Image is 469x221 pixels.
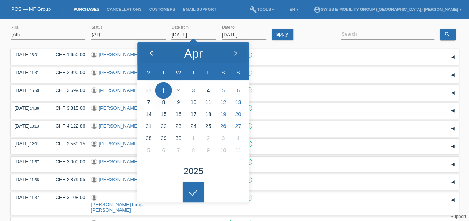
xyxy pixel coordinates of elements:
div: CHF 3'000.00 [50,159,85,164]
i: search [444,31,450,37]
div: expand/collapse [447,123,459,134]
div: CHF 2'990.00 [50,70,85,75]
a: Cancellations [103,7,145,12]
div: Apr [184,48,203,60]
i: account_circle [313,6,321,13]
span: 12:01 [29,142,39,146]
span: 11:38 [29,178,39,182]
span: 13:13 [29,124,39,128]
div: expand/collapse [447,70,459,81]
div: expand/collapse [447,52,459,63]
div: 2025 [184,167,203,176]
a: [PERSON_NAME] [99,177,139,182]
a: buildTools ▾ [246,7,278,12]
a: [PERSON_NAME] [99,123,139,129]
div: expand/collapse [447,141,459,152]
div: expand/collapse [447,177,459,188]
div: expand/collapse [447,195,459,206]
div: [DATE] [15,195,44,200]
a: [PERSON_NAME] [99,87,139,93]
a: search [440,29,456,40]
a: [PERSON_NAME] do Sacramento [99,141,173,147]
div: CHF 4'122.86 [50,123,85,129]
a: apply [272,29,293,40]
div: CHF 3'569.15 [50,141,85,147]
div: [DATE] [15,105,44,111]
a: [PERSON_NAME] [99,70,139,75]
div: [DATE] [15,159,44,164]
a: Email Support [179,7,220,12]
div: expand/collapse [447,87,459,99]
div: CHF 2'879.05 [50,177,85,182]
div: [DATE] [15,70,44,75]
a: Support [450,214,466,219]
a: [PERSON_NAME] [99,159,139,164]
div: [DATE] [15,123,44,129]
a: [PERSON_NAME] [99,105,139,111]
a: POS — MF Group [11,6,51,12]
a: EN ▾ [285,7,302,12]
a: Customers [146,7,179,12]
div: expand/collapse [447,159,459,170]
div: CHF 3'599.00 [50,87,85,93]
div: CHF 3'108.00 [50,195,85,200]
span: 16:01 [29,53,39,57]
div: [DATE] [15,141,44,147]
div: [DATE] [15,87,44,93]
div: [DATE] [15,52,44,57]
div: CHF 3'315.00 [50,105,85,111]
span: 15:50 [29,89,39,93]
a: Purchases [70,7,103,12]
div: [DATE] [15,177,44,182]
span: 14:36 [29,106,39,111]
a: [PERSON_NAME] [99,52,139,57]
a: account_circleSwiss E-Mobility Group ([GEOGRAPHIC_DATA]) [PERSON_NAME] ▾ [310,7,465,12]
a: [PERSON_NAME] Lidija [PERSON_NAME] [91,202,144,213]
div: CHF 1'650.00 [50,52,85,57]
span: 11:57 [29,160,39,164]
span: 11:31 [29,71,39,75]
span: 11:37 [29,196,39,200]
i: build [250,6,257,13]
div: expand/collapse [447,105,459,116]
